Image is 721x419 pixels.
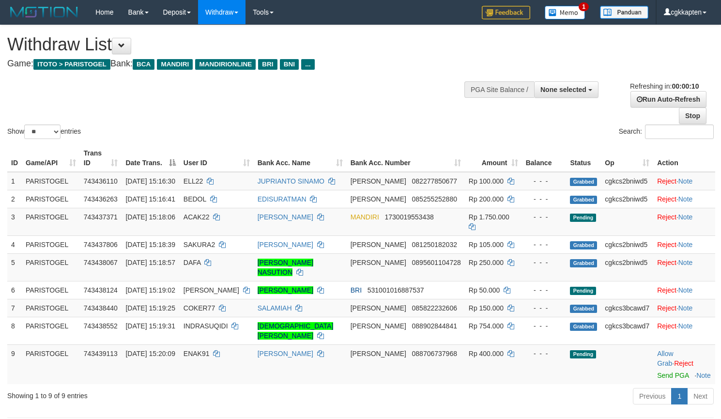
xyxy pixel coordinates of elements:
[351,177,406,185] span: [PERSON_NAME]
[570,178,597,186] span: Grabbed
[601,299,653,317] td: cgkcs3bcawd7
[22,317,80,344] td: PARISTOGEL
[570,214,596,222] span: Pending
[526,240,563,249] div: - - -
[657,304,676,312] a: Reject
[125,322,175,330] span: [DATE] 15:19:31
[125,350,175,357] span: [DATE] 15:20:09
[84,350,118,357] span: 743439113
[601,253,653,281] td: cgkcs2bniwd5
[674,359,693,367] a: Reject
[258,350,313,357] a: [PERSON_NAME]
[630,91,706,108] a: Run Auto-Refresh
[84,213,118,221] span: 743437371
[566,144,601,172] th: Status
[653,253,715,281] td: ·
[469,304,504,312] span: Rp 150.000
[351,241,406,248] span: [PERSON_NAME]
[351,195,406,203] span: [PERSON_NAME]
[678,177,693,185] a: Note
[696,372,711,379] a: Note
[22,281,80,299] td: PARISTOGEL
[412,241,457,248] span: Copy 081250182032 to clipboard
[570,259,597,267] span: Grabbed
[351,259,406,266] span: [PERSON_NAME]
[678,259,693,266] a: Note
[679,108,706,124] a: Stop
[125,213,175,221] span: [DATE] 15:18:06
[7,344,22,384] td: 9
[125,241,175,248] span: [DATE] 15:18:39
[84,195,118,203] span: 743436263
[653,144,715,172] th: Action
[570,196,597,204] span: Grabbed
[645,124,714,139] input: Search:
[7,208,22,235] td: 3
[464,81,534,98] div: PGA Site Balance /
[653,281,715,299] td: ·
[570,350,596,358] span: Pending
[184,241,215,248] span: SAKURA2
[254,144,347,172] th: Bank Acc. Name: activate to sort column ascending
[184,350,210,357] span: ENAK91
[678,286,693,294] a: Note
[412,322,457,330] span: Copy 088902844841 to clipboard
[653,317,715,344] td: ·
[630,82,699,90] span: Refreshing in:
[534,81,598,98] button: None selected
[678,195,693,203] a: Note
[526,321,563,331] div: - - -
[678,304,693,312] a: Note
[657,350,673,367] a: Allow Grab
[195,59,256,70] span: MANDIRIONLINE
[7,190,22,208] td: 2
[526,285,563,295] div: - - -
[80,144,122,172] th: Trans ID: activate to sort column ascending
[469,259,504,266] span: Rp 250.000
[184,304,215,312] span: COKER77
[125,195,175,203] span: [DATE] 15:16:41
[125,304,175,312] span: [DATE] 15:19:25
[412,177,457,185] span: Copy 082277850677 to clipboard
[33,59,110,70] span: ITOTO > PARISTOGEL
[469,322,504,330] span: Rp 754.000
[540,86,586,93] span: None selected
[385,213,434,221] span: Copy 1730019553438 to clipboard
[469,350,504,357] span: Rp 400.000
[672,82,699,90] strong: 00:00:10
[84,241,118,248] span: 743437806
[184,213,210,221] span: ACAK22
[24,124,61,139] select: Showentries
[258,59,277,70] span: BRI
[125,177,175,185] span: [DATE] 15:16:30
[7,144,22,172] th: ID
[526,194,563,204] div: - - -
[122,144,179,172] th: Date Trans.: activate to sort column descending
[412,195,457,203] span: Copy 085255252880 to clipboard
[579,2,589,11] span: 1
[7,59,471,69] h4: Game: Bank:
[601,317,653,344] td: cgkcs3bcawd7
[184,322,228,330] span: INDRASUQIDI
[526,258,563,267] div: - - -
[7,172,22,190] td: 1
[469,213,509,221] span: Rp 1.750.000
[84,304,118,312] span: 743438440
[570,305,597,313] span: Grabbed
[184,177,203,185] span: ELL22
[412,304,457,312] span: Copy 085822232606 to clipboard
[601,190,653,208] td: cgkcs2bniwd5
[687,388,714,404] a: Next
[258,286,313,294] a: [PERSON_NAME]
[258,213,313,221] a: [PERSON_NAME]
[653,299,715,317] td: ·
[570,323,597,331] span: Grabbed
[526,176,563,186] div: - - -
[258,259,313,276] a: [PERSON_NAME] NASUTION
[258,195,307,203] a: EDISURATMAN
[7,317,22,344] td: 8
[84,177,118,185] span: 743436110
[678,322,693,330] a: Note
[657,286,676,294] a: Reject
[184,259,201,266] span: DAFA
